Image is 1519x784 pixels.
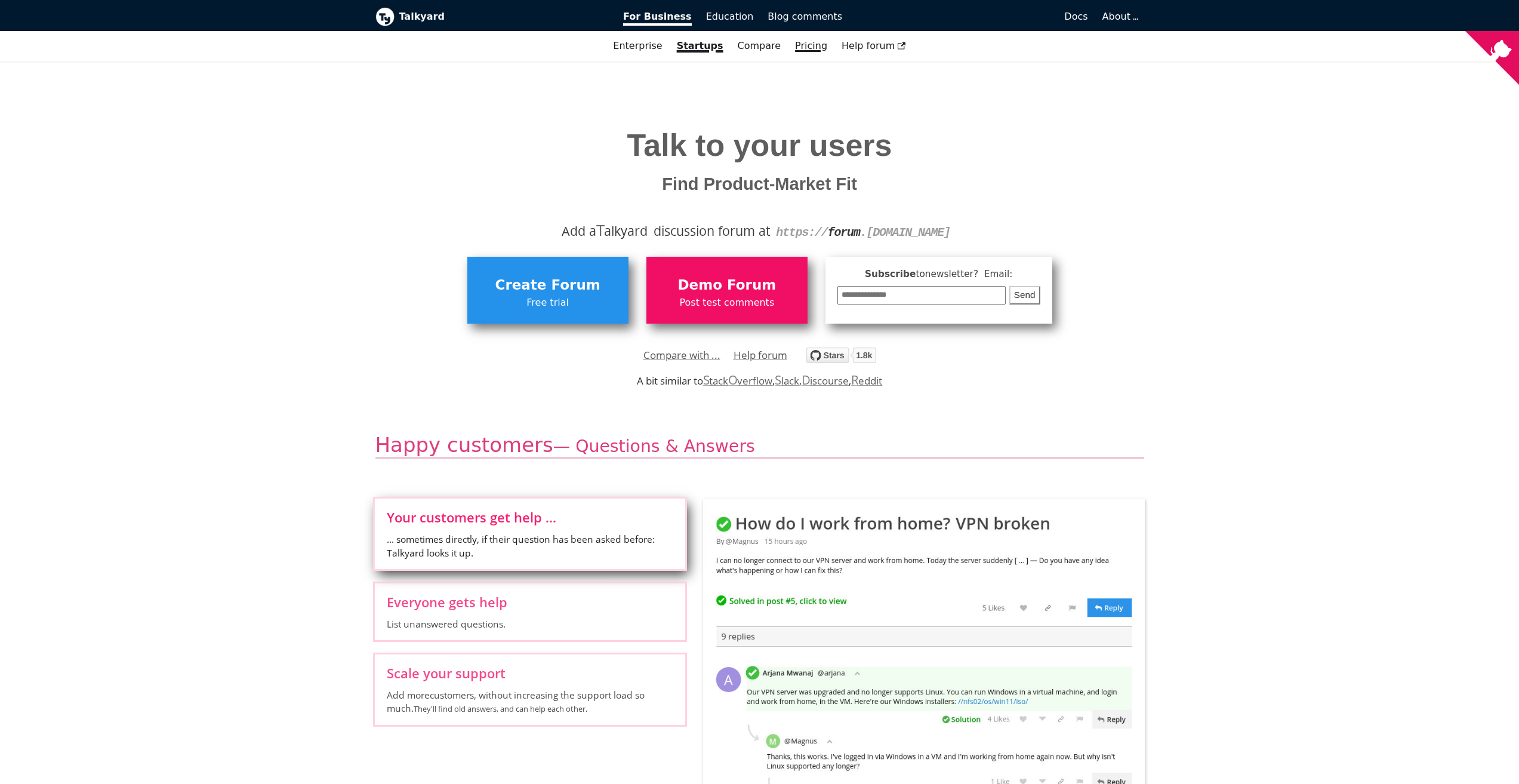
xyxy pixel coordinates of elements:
[728,371,738,388] span: O
[849,7,1095,27] a: Docs
[375,7,395,26] img: Talkyard logo
[399,9,607,24] b: Talkyard
[802,371,811,388] span: D
[916,269,1012,279] span: to newsletter ? Email:
[760,7,849,27] a: Blog comments
[384,221,1135,241] div: Add a alkyard discussion forum at
[643,346,720,364] a: Compare with ...
[553,436,755,456] small: — Questions & Answers
[699,7,761,27] a: Education
[834,36,913,56] a: Help forum
[652,274,802,297] span: Demo Forum
[802,374,849,388] a: Discourse
[387,533,673,559] span: ... sometimes directly, if their question has been asked before: Talkyard looks it up.
[616,7,699,27] a: For Business
[473,295,623,310] span: Free trial
[788,36,834,56] a: Pricing
[738,40,781,51] a: Compare
[670,36,731,56] a: Startups
[387,595,673,608] span: Everyone gets help
[1102,11,1137,22] a: About
[828,226,860,239] strong: forum
[662,172,857,196] span: Find Product-Market Fit
[387,688,673,716] span: Add more customers , without increasing the support load so much.
[652,295,802,310] span: Post test comments
[706,11,754,22] span: Education
[375,7,607,26] a: Talkyard logoTalkyard
[806,348,876,363] img: talkyard.svg
[775,371,781,388] span: S
[703,371,710,388] span: S
[387,511,673,524] span: Your customers get help ...
[775,374,799,388] a: Slack
[414,703,587,714] small: They'll find old answers, and can help each other.
[806,349,876,367] a: Star debiki/talkyard on GitHub
[837,267,1040,282] span: Subscribe
[387,617,673,631] span: List unanswered questions.
[768,11,842,22] span: Blog comments
[1064,11,1087,22] span: Docs
[627,128,892,162] span: Talk to your users
[842,40,906,51] span: Help forum
[606,36,669,56] a: Enterprise
[1009,286,1040,305] button: Send
[473,274,623,297] span: Create Forum
[851,374,882,388] a: Reddit
[375,432,1144,459] h2: Happy customers
[851,371,859,388] span: R
[646,257,808,324] a: Demo ForumPost test comments
[776,226,950,239] code: https:// .[DOMAIN_NAME]
[734,346,787,364] a: Help forum
[596,219,605,241] span: T
[387,666,673,680] span: Scale your support
[703,374,773,388] a: StackOverflow
[467,257,628,324] a: Create ForumFree trial
[623,11,692,26] span: For Business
